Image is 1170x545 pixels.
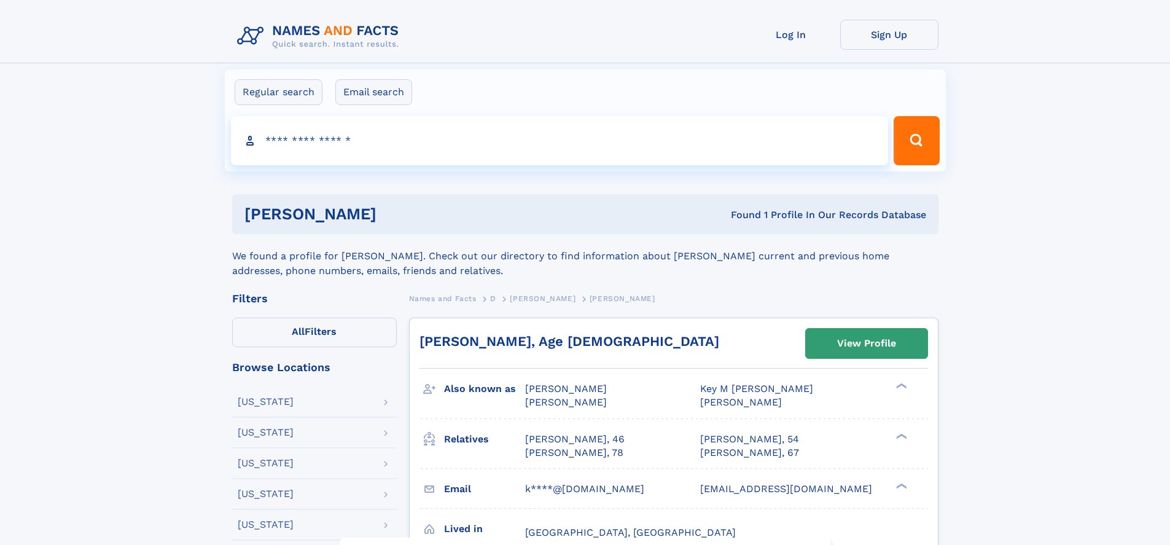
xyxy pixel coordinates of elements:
div: [US_STATE] [238,520,294,530]
span: All [292,326,305,337]
div: ❯ [893,432,908,440]
span: [PERSON_NAME] [510,294,575,303]
label: Filters [232,318,397,347]
a: [PERSON_NAME], 67 [700,446,799,460]
span: [PERSON_NAME] [590,294,655,303]
a: [PERSON_NAME] [510,291,575,306]
a: D [490,291,496,306]
div: View Profile [837,329,896,358]
span: D [490,294,496,303]
h3: Relatives [444,429,525,450]
img: Logo Names and Facts [232,20,409,53]
a: [PERSON_NAME], 46 [525,433,625,446]
h3: Email [444,479,525,500]
a: [PERSON_NAME], 78 [525,446,623,460]
span: [PERSON_NAME] [700,396,782,408]
a: [PERSON_NAME], Age [DEMOGRAPHIC_DATA] [419,334,719,349]
h1: [PERSON_NAME] [244,206,554,222]
span: [PERSON_NAME] [525,383,607,394]
a: Log In [742,20,840,50]
div: ❯ [893,382,908,390]
div: [US_STATE] [238,489,294,499]
span: [EMAIL_ADDRESS][DOMAIN_NAME] [700,483,872,495]
div: [US_STATE] [238,458,294,468]
button: Search Button [894,116,939,165]
div: ❯ [893,482,908,490]
div: We found a profile for [PERSON_NAME]. Check out our directory to find information about [PERSON_N... [232,234,938,278]
input: search input [231,116,889,165]
a: [PERSON_NAME], 54 [700,433,799,446]
a: Names and Facts [409,291,477,306]
h3: Also known as [444,378,525,399]
span: Key M [PERSON_NAME] [700,383,813,394]
label: Regular search [235,79,322,105]
a: View Profile [806,329,927,358]
label: Email search [335,79,412,105]
a: Sign Up [840,20,938,50]
span: [GEOGRAPHIC_DATA], [GEOGRAPHIC_DATA] [525,527,736,538]
div: Filters [232,293,397,304]
div: Found 1 Profile In Our Records Database [553,208,926,222]
span: [PERSON_NAME] [525,396,607,408]
div: [US_STATE] [238,397,294,407]
h3: Lived in [444,519,525,539]
div: [US_STATE] [238,428,294,437]
div: Browse Locations [232,362,397,373]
